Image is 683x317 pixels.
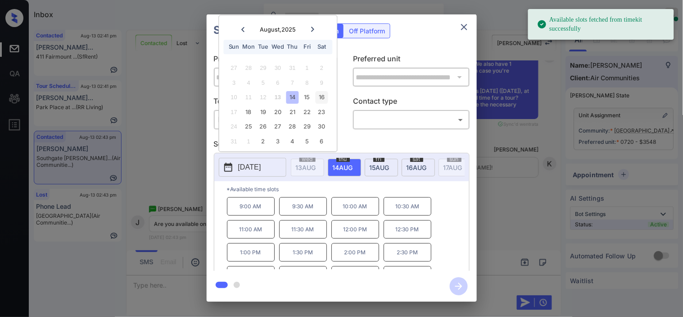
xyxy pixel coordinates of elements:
p: *Available time slots [227,181,469,197]
p: [DATE] [238,162,261,173]
div: Choose Friday, September 5th, 2025 [301,135,313,147]
div: Choose Tuesday, August 19th, 2025 [257,106,269,118]
div: Sun [228,41,240,53]
div: Not available Monday, August 4th, 2025 [243,77,255,89]
p: 10:30 AM [384,197,431,216]
div: Not available Tuesday, July 29th, 2025 [257,62,269,74]
div: Not available Tuesday, August 5th, 2025 [257,77,269,89]
span: sat [410,156,423,162]
button: [DATE] [219,158,286,177]
div: Not available Thursday, August 7th, 2025 [286,77,299,89]
div: date-select [365,159,398,176]
div: Fri [301,41,313,53]
p: 3:00 PM [227,266,275,285]
div: Not available Saturday, August 9th, 2025 [316,77,328,89]
div: In Person [216,112,328,127]
div: Off Platform [345,24,390,38]
div: Choose Monday, August 18th, 2025 [243,106,255,118]
div: Choose Saturday, August 16th, 2025 [316,92,328,104]
div: Not available Monday, August 11th, 2025 [243,92,255,104]
div: Not available Sunday, August 24th, 2025 [228,121,240,133]
p: Tour type [214,96,330,110]
div: Not available Sunday, August 3rd, 2025 [228,77,240,89]
div: Not available Wednesday, July 30th, 2025 [272,62,284,74]
div: Choose Monday, August 25th, 2025 [243,121,255,133]
div: Choose Wednesday, September 3rd, 2025 [272,135,284,147]
div: Choose Saturday, September 6th, 2025 [316,135,328,147]
div: Choose Thursday, August 28th, 2025 [286,121,299,133]
div: Not available Monday, September 1st, 2025 [243,135,255,147]
div: Choose Friday, August 15th, 2025 [301,92,313,104]
div: Not available Sunday, August 10th, 2025 [228,92,240,104]
div: Available slots fetched from timekit successfully [537,12,667,37]
div: Choose Tuesday, September 2nd, 2025 [257,135,269,147]
span: fri [373,156,384,162]
div: Choose Thursday, August 14th, 2025 [286,92,299,104]
div: Choose Wednesday, August 27th, 2025 [272,121,284,133]
div: Mon [243,41,255,53]
p: 10:00 AM [331,197,379,216]
p: 2:30 PM [384,243,431,262]
div: Not available Monday, July 28th, 2025 [243,62,255,74]
p: 3:30 PM [279,266,327,285]
p: 4:30 PM [384,266,431,285]
span: 15 AUG [370,164,389,171]
span: 14 AUG [333,164,353,171]
div: Not available Wednesday, August 6th, 2025 [272,77,284,89]
div: Not available Friday, August 1st, 2025 [301,62,313,74]
div: Wed [272,41,284,53]
div: Tue [257,41,269,53]
div: Not available Tuesday, August 12th, 2025 [257,92,269,104]
div: Sat [316,41,328,53]
p: Contact type [353,96,470,110]
button: btn-next [444,275,473,298]
h2: Schedule Tour [207,14,299,46]
div: Not available Friday, August 8th, 2025 [301,77,313,89]
p: 4:00 PM [331,266,379,285]
div: Choose Saturday, August 30th, 2025 [316,121,328,133]
p: 11:30 AM [279,220,327,239]
p: 12:30 PM [384,220,431,239]
div: Choose Friday, August 29th, 2025 [301,121,313,133]
span: thu [336,156,350,162]
div: Choose Saturday, August 23rd, 2025 [316,106,328,118]
p: 12:00 PM [331,220,379,239]
div: Not available Thursday, July 31st, 2025 [286,62,299,74]
div: Choose Friday, August 22nd, 2025 [301,106,313,118]
p: Preferred community [214,53,330,68]
p: Select slot [214,138,470,153]
button: close [455,18,473,36]
div: Choose Wednesday, August 20th, 2025 [272,106,284,118]
div: Not available Sunday, August 17th, 2025 [228,106,240,118]
p: 9:30 AM [279,197,327,216]
div: Not available Sunday, July 27th, 2025 [228,62,240,74]
div: Choose Thursday, September 4th, 2025 [286,135,299,147]
p: 1:30 PM [279,243,327,262]
p: 9:00 AM [227,197,275,216]
div: date-select [402,159,435,176]
div: Not available Saturday, August 2nd, 2025 [316,62,328,74]
div: Choose Tuesday, August 26th, 2025 [257,121,269,133]
div: Not available Wednesday, August 13th, 2025 [272,92,284,104]
div: month 2025-08 [222,61,334,149]
p: 1:00 PM [227,243,275,262]
div: Not available Sunday, August 31st, 2025 [228,135,240,147]
p: Preferred unit [353,53,470,68]
p: 2:00 PM [331,243,379,262]
span: 16 AUG [407,164,427,171]
div: Choose Thursday, August 21st, 2025 [286,106,299,118]
div: Thu [286,41,299,53]
div: date-select [328,159,361,176]
p: 11:00 AM [227,220,275,239]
